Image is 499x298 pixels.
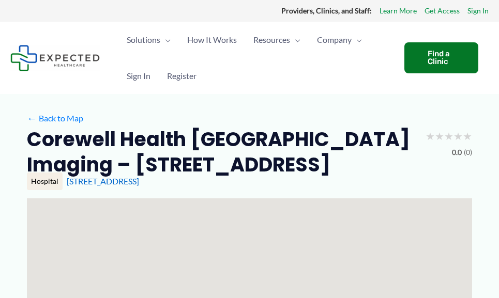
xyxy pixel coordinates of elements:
span: (0) [464,146,472,159]
a: Sign In [467,4,489,18]
a: SolutionsMenu Toggle [118,22,179,58]
a: CompanyMenu Toggle [309,22,370,58]
span: ★ [426,127,435,146]
a: Register [159,58,205,94]
a: ResourcesMenu Toggle [245,22,309,58]
span: ★ [444,127,453,146]
span: ★ [463,127,472,146]
a: ←Back to Map [27,111,83,126]
strong: Providers, Clinics, and Staff: [281,6,372,15]
span: Register [167,58,196,94]
h2: Corewell Health [GEOGRAPHIC_DATA] Imaging – [STREET_ADDRESS] [27,127,417,178]
span: ★ [453,127,463,146]
a: Get Access [425,4,460,18]
span: Solutions [127,22,160,58]
span: Resources [253,22,290,58]
a: Find a Clinic [404,42,478,73]
a: How It Works [179,22,245,58]
img: Expected Healthcare Logo - side, dark font, small [10,45,100,71]
nav: Primary Site Navigation [118,22,394,94]
span: Menu Toggle [352,22,362,58]
a: Learn More [380,4,417,18]
a: Sign In [118,58,159,94]
span: ← [27,113,37,123]
span: Menu Toggle [290,22,300,58]
span: Company [317,22,352,58]
span: ★ [435,127,444,146]
div: Hospital [27,172,63,190]
span: How It Works [187,22,237,58]
span: 0.0 [452,146,462,159]
span: Menu Toggle [160,22,171,58]
span: Sign In [127,58,150,94]
a: [STREET_ADDRESS] [67,176,139,186]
